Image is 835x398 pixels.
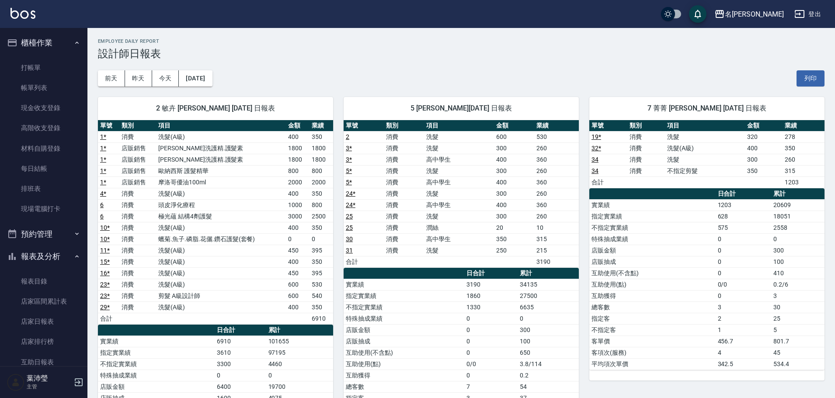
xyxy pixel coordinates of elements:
td: 互助獲得 [589,290,716,301]
td: 洗髮(A級) [156,245,286,256]
td: 6635 [518,301,579,313]
td: 合計 [589,177,627,188]
td: 3000 [286,211,310,222]
th: 日合計 [716,188,771,200]
td: 消費 [384,233,424,245]
td: 高中學生 [424,154,494,165]
td: 7 [464,381,518,392]
table: a dense table [344,120,579,268]
p: 主管 [27,383,71,391]
td: 801.7 [771,336,825,347]
td: 300 [518,324,579,336]
a: 34 [591,167,598,174]
td: 平均項次單價 [589,358,716,370]
a: 6 [100,201,104,208]
td: 消費 [384,188,424,199]
td: 消費 [119,245,157,256]
td: 剪髮 A級設計師 [156,290,286,301]
th: 單號 [98,120,119,132]
td: 400 [286,131,310,142]
td: 消費 [627,142,665,154]
a: 排班表 [3,179,84,199]
td: 指定實業績 [589,211,716,222]
td: 360 [534,177,579,188]
td: 800 [286,165,310,177]
td: 0 [716,267,771,279]
table: a dense table [98,120,333,325]
td: 600 [286,290,310,301]
td: 洗髮 [424,245,494,256]
a: 6 [100,213,104,220]
td: 100 [771,256,825,267]
td: 消費 [384,199,424,211]
td: 260 [783,154,825,165]
td: 450 [286,267,310,279]
td: 極光蘊 結構4劑護髮 [156,211,286,222]
td: 3610 [215,347,266,358]
th: 項目 [156,120,286,132]
td: 客單價 [589,336,716,347]
td: 350 [310,222,333,233]
td: 530 [534,131,579,142]
td: 店販金額 [589,245,716,256]
a: 材料自購登錄 [3,138,84,159]
td: 350 [310,131,333,142]
td: 0 [716,256,771,267]
a: 2 [346,133,349,140]
td: 350 [745,165,783,177]
td: 3 [771,290,825,301]
th: 累計 [771,188,825,200]
td: 350 [310,188,333,199]
span: 2 敏卉 [PERSON_NAME] [DATE] 日報表 [108,104,323,113]
th: 類別 [627,120,665,132]
a: 高階收支登錄 [3,118,84,138]
th: 累計 [266,325,333,336]
td: 1330 [464,301,518,313]
td: 2558 [771,222,825,233]
td: 300 [771,245,825,256]
td: 消費 [119,256,157,267]
td: 300 [494,165,534,177]
td: 消費 [627,165,665,177]
td: 消費 [119,267,157,279]
td: 洗髮(A級) [156,131,286,142]
td: 20609 [771,199,825,211]
td: 實業績 [98,336,215,347]
td: 400 [494,199,534,211]
td: 店販金額 [344,324,464,336]
td: 消費 [119,279,157,290]
a: 店家區間累計表 [3,291,84,311]
span: 7 菁菁 [PERSON_NAME] [DATE] 日報表 [600,104,814,113]
td: 0 [716,245,771,256]
td: 34135 [518,279,579,290]
td: 400 [494,177,534,188]
td: 洗髮 [424,211,494,222]
td: 400 [494,154,534,165]
td: 1800 [286,142,310,154]
td: 260 [534,142,579,154]
td: 4 [716,347,771,358]
th: 業績 [310,120,333,132]
td: 0 [215,370,266,381]
td: 指定客 [589,313,716,324]
th: 日合計 [215,325,266,336]
td: 洗髮 [424,188,494,199]
td: 628 [716,211,771,222]
td: 0 [716,233,771,245]
td: 30 [771,301,825,313]
th: 單號 [344,120,384,132]
td: 不指定實業績 [98,358,215,370]
h3: 設計師日報表 [98,48,825,60]
td: 19700 [266,381,333,392]
td: 不指定實業績 [589,222,716,233]
td: 0/0 [464,358,518,370]
td: 1000 [286,199,310,211]
td: 1800 [310,142,333,154]
td: 消費 [627,154,665,165]
td: 650 [518,347,579,358]
td: 店販抽成 [344,336,464,347]
td: 350 [310,256,333,267]
td: 消費 [384,165,424,177]
td: 25 [771,313,825,324]
button: 今天 [152,70,179,87]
